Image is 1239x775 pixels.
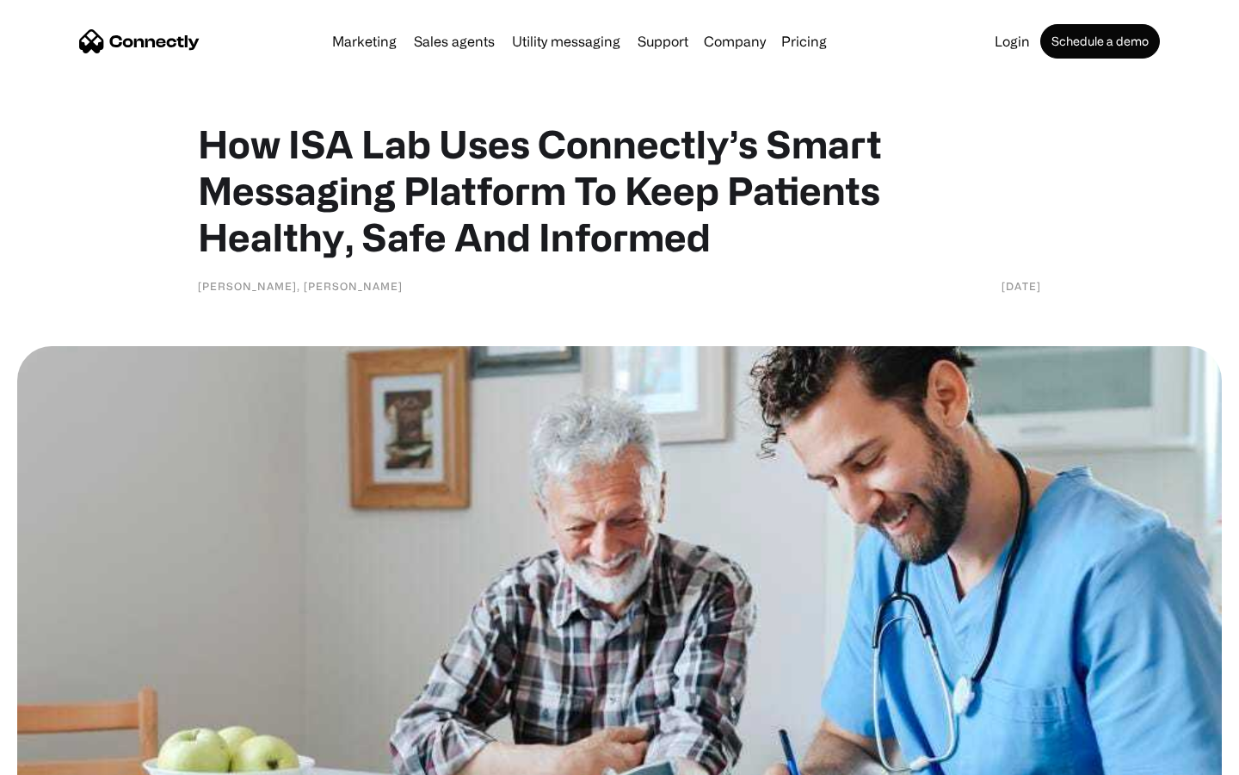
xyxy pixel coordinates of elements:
[198,277,403,294] div: [PERSON_NAME], [PERSON_NAME]
[1040,24,1160,59] a: Schedule a demo
[325,34,404,48] a: Marketing
[198,121,1041,260] h1: How ISA Lab Uses Connectly’s Smart Messaging Platform To Keep Patients Healthy, Safe And Informed
[407,34,502,48] a: Sales agents
[17,745,103,769] aside: Language selected: English
[631,34,695,48] a: Support
[988,34,1037,48] a: Login
[774,34,834,48] a: Pricing
[34,745,103,769] ul: Language list
[704,29,766,53] div: Company
[505,34,627,48] a: Utility messaging
[1002,277,1041,294] div: [DATE]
